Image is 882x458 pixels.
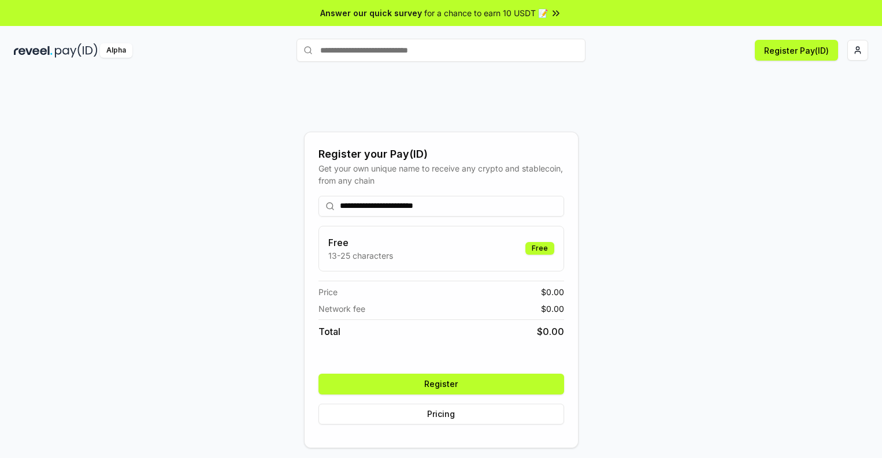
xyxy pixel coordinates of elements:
[541,286,564,298] span: $ 0.00
[525,242,554,255] div: Free
[318,374,564,394] button: Register
[328,236,393,250] h3: Free
[328,250,393,262] p: 13-25 characters
[318,146,564,162] div: Register your Pay(ID)
[14,43,53,58] img: reveel_dark
[320,7,422,19] span: Answer our quick survey
[318,303,365,315] span: Network fee
[55,43,98,58] img: pay_id
[755,40,838,61] button: Register Pay(ID)
[318,162,564,187] div: Get your own unique name to receive any crypto and stablecoin, from any chain
[318,286,338,298] span: Price
[537,325,564,338] span: $ 0.00
[100,43,132,58] div: Alpha
[318,404,564,425] button: Pricing
[424,7,548,19] span: for a chance to earn 10 USDT 📝
[318,325,340,338] span: Total
[541,303,564,315] span: $ 0.00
